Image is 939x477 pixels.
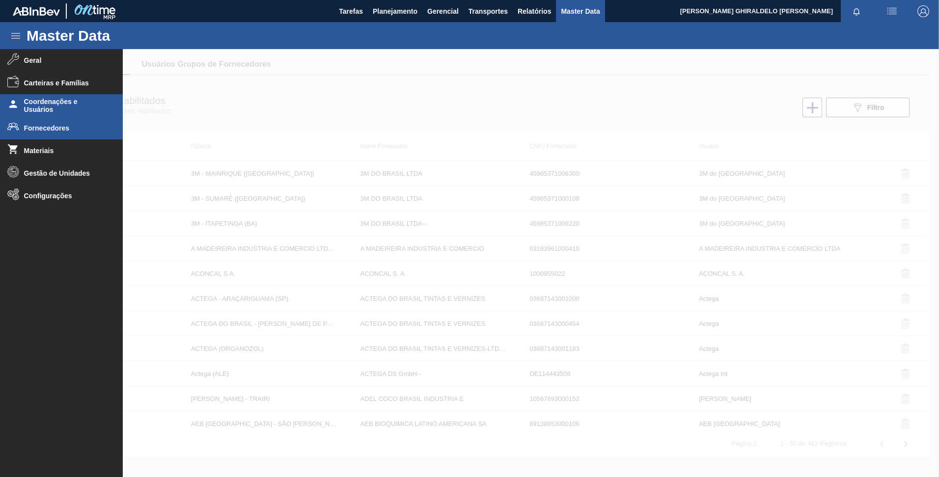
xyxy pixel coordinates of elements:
[469,5,508,17] span: Transportes
[24,79,105,87] span: Carteiras e Famílias
[24,192,105,200] span: Configurações
[24,56,105,64] span: Geral
[24,124,105,132] span: Fornecedores
[373,5,417,17] span: Planejamento
[27,30,201,41] h1: Master Data
[339,5,363,17] span: Tarefas
[427,5,459,17] span: Gerencial
[561,5,600,17] span: Master Data
[13,7,60,16] img: TNhmsLtSVTkK8tSr43FrP2fwEKptu5GPRR3wAAAABJRU5ErkJggg==
[24,147,105,155] span: Materiais
[24,98,105,113] span: Coordenações e Usuários
[917,5,929,17] img: Logout
[841,4,872,18] button: Notificações
[518,5,551,17] span: Relatórios
[886,5,898,17] img: userActions
[24,169,105,177] span: Gestão de Unidades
